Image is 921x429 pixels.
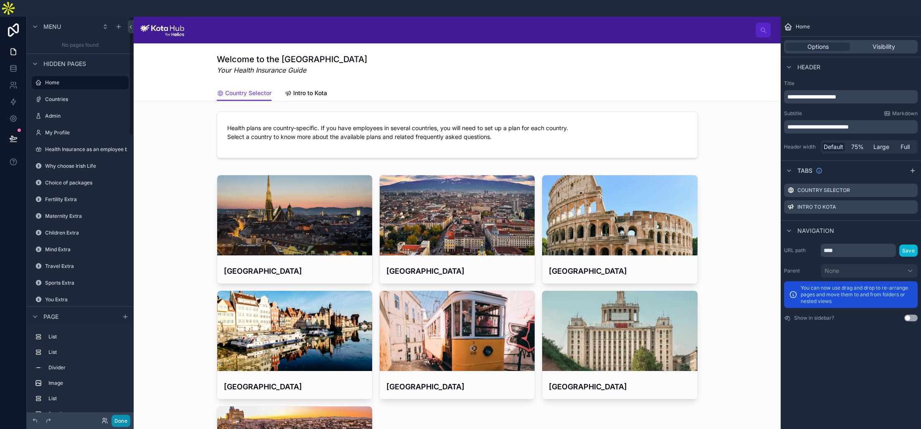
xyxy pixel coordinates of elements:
a: Travel Extra [32,260,129,273]
label: Parent [784,267,817,274]
label: Divider [48,364,125,371]
div: No pages found [27,37,134,53]
span: Markdown [892,110,918,117]
a: Sports Extra [32,276,129,290]
label: List [48,333,125,340]
span: Menu [43,23,61,31]
span: Hidden pages [43,60,86,68]
label: Show in sidebar? [794,315,834,321]
label: Title [784,80,918,87]
button: Save [899,245,918,257]
label: Travel Extra [45,263,127,270]
label: Fertility Extra [45,196,127,203]
a: Fertility Extra [32,193,129,206]
h1: Welcome to the [GEOGRAPHIC_DATA] [217,53,367,65]
a: Markdown [884,110,918,117]
a: My Profile [32,126,129,139]
em: Your Health Insurance Guide [217,65,367,75]
label: Children Extra [45,230,127,236]
label: List [48,349,125,356]
a: Mind Extra [32,243,129,256]
label: Intro to Kota [797,204,836,210]
span: Tabs [797,167,812,175]
label: Why choose Irish Life [45,163,127,169]
a: Country Selector [217,86,271,101]
p: You can now use drag and drop to re-arrange pages and move them to and from folders or nested views [801,285,913,305]
label: Countries [45,96,127,103]
label: Country Selector [797,187,850,194]
button: None [821,264,918,278]
label: Health Insurance as an employee benefit [45,146,142,153]
span: Large [873,143,889,151]
label: List [48,395,125,402]
span: Country Selector [225,89,271,97]
a: Admin [32,109,129,123]
span: Options [807,43,829,51]
a: Maternity Extra [32,209,129,223]
label: Subtitle [784,110,802,117]
label: Header width [784,144,817,150]
div: scrollable content [784,120,918,134]
a: Home [32,76,129,89]
a: Why choose Irish Life [32,159,129,173]
a: Choice of packages [32,176,129,189]
a: You Extra [32,293,129,306]
a: Health Insurance as an employee benefit [32,143,129,156]
span: 75% [851,143,864,151]
img: App logo [140,23,185,37]
span: None [825,267,839,275]
label: My Profile [45,129,127,136]
label: Sports Extra [45,280,127,286]
label: Admin [45,113,127,119]
span: Navigation [797,227,834,235]
span: Home [796,23,810,30]
label: Details [48,411,125,417]
label: Home [45,79,124,86]
a: Intro to Kota [285,86,327,102]
span: Default [824,143,843,151]
button: Done [112,415,130,427]
div: scrollable content [27,326,134,429]
span: Page [43,313,58,321]
span: Full [901,143,910,151]
label: Image [48,380,125,386]
label: URL path [784,247,817,254]
div: scrollable content [784,90,918,103]
a: Countries [32,93,129,106]
label: You Extra [45,296,127,303]
span: Header [797,63,820,71]
div: scrollable content [191,28,756,32]
a: Children Extra [32,226,129,240]
label: Maternity Extra [45,213,127,220]
label: Mind Extra [45,246,127,253]
span: Visibility [873,43,895,51]
label: Choice of packages [45,179,127,186]
span: Intro to Kota [293,89,327,97]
